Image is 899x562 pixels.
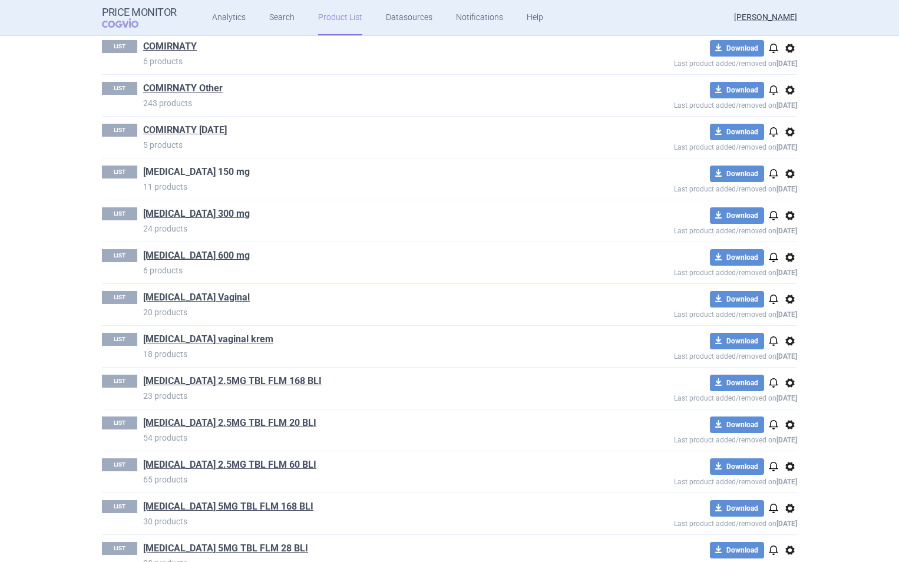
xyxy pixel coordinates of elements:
[143,124,589,139] h1: COMIRNATY Sep 2025
[143,500,589,515] h1: ELIQUIS 5MG TBL FLM 168 BLI
[143,348,589,360] p: 18 products
[710,82,764,98] button: Download
[143,542,589,557] h1: ELIQUIS 5MG TBL FLM 28 BLI
[143,207,589,223] h1: Dalacin 300 mg
[143,416,589,432] h1: ELIQUIS 2.5MG TBL FLM 20 BLI
[710,166,764,182] button: Download
[776,269,797,277] strong: [DATE]
[143,55,589,67] p: 6 products
[589,266,797,277] p: Last product added/removed on
[776,185,797,193] strong: [DATE]
[776,520,797,528] strong: [DATE]
[776,310,797,319] strong: [DATE]
[589,517,797,528] p: Last product added/removed on
[710,375,764,391] button: Download
[710,416,764,433] button: Download
[102,6,177,29] a: Price MonitorCOGVIO
[102,249,137,262] p: LIST
[143,474,589,485] p: 65 products
[143,40,589,55] h1: COMIRNATY
[143,333,273,346] a: [MEDICAL_DATA] vaginal krem
[143,390,589,402] p: 23 products
[102,166,137,178] p: LIST
[143,249,589,265] h1: Dalacin 600 mg
[710,40,764,57] button: Download
[776,478,797,486] strong: [DATE]
[143,291,250,304] a: [MEDICAL_DATA] Vaginal
[143,181,589,193] p: 11 products
[589,433,797,444] p: Last product added/removed on
[710,249,764,266] button: Download
[776,143,797,151] strong: [DATE]
[589,391,797,402] p: Last product added/removed on
[589,308,797,319] p: Last product added/removed on
[143,306,589,318] p: 20 products
[143,166,250,178] a: [MEDICAL_DATA] 150 mg
[102,40,137,53] p: LIST
[589,140,797,151] p: Last product added/removed on
[143,82,589,97] h1: COMIRNATY Other
[710,500,764,517] button: Download
[710,124,764,140] button: Download
[589,98,797,110] p: Last product added/removed on
[143,375,322,388] a: [MEDICAL_DATA] 2.5MG TBL FLM 168 BLI
[143,166,589,181] h1: Dalacin 150 mg
[102,542,137,555] p: LIST
[143,291,589,306] h1: Dalacin Vaginal
[143,139,589,151] p: 5 products
[776,352,797,361] strong: [DATE]
[102,291,137,304] p: LIST
[143,500,313,513] a: [MEDICAL_DATA] 5MG TBL FLM 168 BLI
[102,124,137,137] p: LIST
[589,57,797,68] p: Last product added/removed on
[143,416,316,429] a: [MEDICAL_DATA] 2.5MG TBL FLM 20 BLI
[143,458,589,474] h1: ELIQUIS 2.5MG TBL FLM 60 BLI
[102,416,137,429] p: LIST
[102,6,177,18] strong: Price Monitor
[589,182,797,193] p: Last product added/removed on
[143,249,250,262] a: [MEDICAL_DATA] 600 mg
[589,224,797,235] p: Last product added/removed on
[776,394,797,402] strong: [DATE]
[102,458,137,471] p: LIST
[143,40,197,53] a: COMIRNATY
[589,349,797,361] p: Last product added/removed on
[143,124,227,137] a: COMIRNATY [DATE]
[710,207,764,224] button: Download
[143,97,589,109] p: 243 products
[102,375,137,388] p: LIST
[710,458,764,475] button: Download
[102,333,137,346] p: LIST
[143,333,589,348] h1: Dalacin vaginal krem
[710,542,764,558] button: Download
[143,375,589,390] h1: ELIQUIS 2.5MG TBL FLM 168 BLI
[776,59,797,68] strong: [DATE]
[102,18,155,28] span: COGVIO
[143,515,589,527] p: 30 products
[776,436,797,444] strong: [DATE]
[143,458,316,471] a: [MEDICAL_DATA] 2.5MG TBL FLM 60 BLI
[143,207,250,220] a: [MEDICAL_DATA] 300 mg
[102,207,137,220] p: LIST
[710,291,764,308] button: Download
[143,432,589,444] p: 54 products
[143,223,589,234] p: 24 products
[776,101,797,110] strong: [DATE]
[143,82,223,95] a: COMIRNATY Other
[776,227,797,235] strong: [DATE]
[143,265,589,276] p: 6 products
[102,82,137,95] p: LIST
[710,333,764,349] button: Download
[589,475,797,486] p: Last product added/removed on
[102,500,137,513] p: LIST
[143,542,308,555] a: [MEDICAL_DATA] 5MG TBL FLM 28 BLI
